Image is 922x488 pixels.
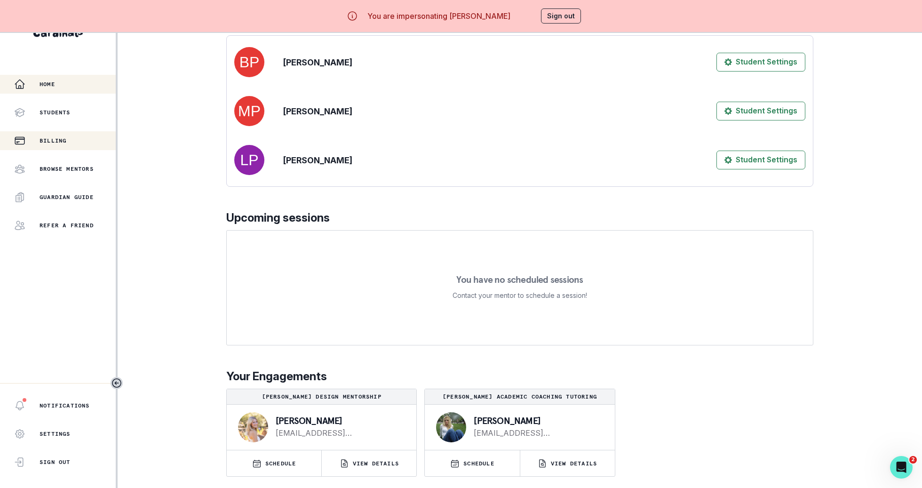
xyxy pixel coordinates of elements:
img: svg [234,96,264,126]
p: [PERSON_NAME] [276,416,401,425]
p: VIEW DETAILS [353,460,399,467]
p: Refer a friend [40,222,94,229]
button: Student Settings [716,102,805,120]
button: VIEW DETAILS [322,450,416,476]
iframe: Intercom live chat [890,456,913,479]
p: Upcoming sessions [226,209,813,226]
p: [PERSON_NAME] Design Mentorship [230,393,413,400]
p: Billing [40,137,66,144]
p: [PERSON_NAME] [283,56,352,69]
a: [EMAIL_ADDRESS][DOMAIN_NAME] [474,427,599,439]
a: [EMAIL_ADDRESS][DOMAIN_NAME] [276,427,401,439]
button: VIEW DETAILS [520,450,615,476]
p: Home [40,80,55,88]
img: svg [234,145,264,175]
button: Toggle sidebar [111,377,123,389]
p: Guardian Guide [40,193,94,201]
p: [PERSON_NAME] Academic Coaching tutoring [429,393,611,400]
button: Student Settings [716,53,805,72]
p: Your Engagements [226,368,813,385]
button: Sign out [541,8,581,24]
p: SCHEDULE [463,460,494,467]
p: Browse Mentors [40,165,94,173]
p: [PERSON_NAME] [474,416,599,425]
span: 2 [909,456,917,464]
p: Notifications [40,402,90,409]
p: You are impersonating [PERSON_NAME] [367,10,510,22]
p: VIEW DETAILS [551,460,597,467]
button: Student Settings [716,151,805,169]
p: SCHEDULE [265,460,296,467]
p: [PERSON_NAME] [283,154,352,167]
p: Sign Out [40,458,71,466]
p: Settings [40,430,71,438]
button: SCHEDULE [227,450,321,476]
p: [PERSON_NAME] [283,105,352,118]
p: Students [40,109,71,116]
img: svg [234,47,264,77]
p: You have no scheduled sessions [456,275,583,284]
p: Contact your mentor to schedule a session! [453,290,587,301]
button: SCHEDULE [425,450,519,476]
